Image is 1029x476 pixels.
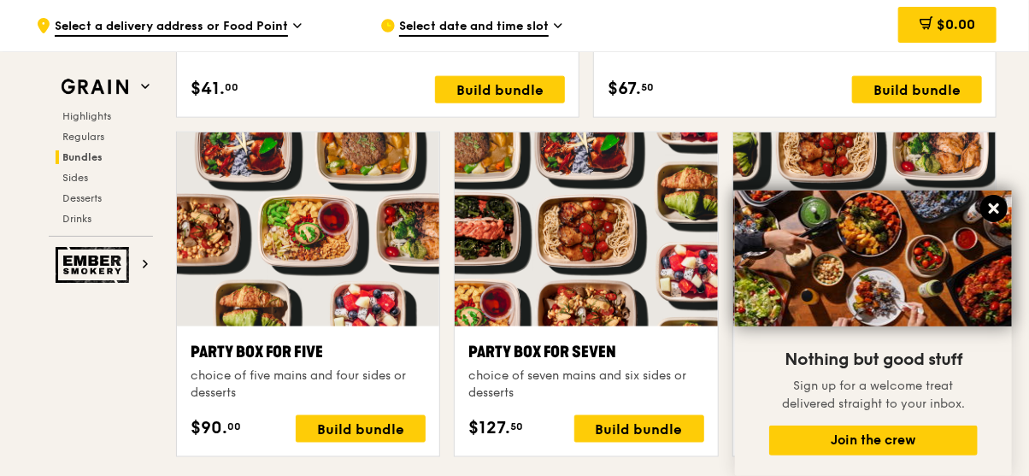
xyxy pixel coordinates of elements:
[574,415,704,443] div: Build bundle
[62,213,91,225] span: Drinks
[191,367,426,402] div: choice of five mains and four sides or desserts
[62,151,103,163] span: Bundles
[641,80,654,94] span: 50
[56,72,134,103] img: Grain web logo
[468,340,703,364] div: Party Box for Seven
[608,76,641,102] span: $67.
[55,18,288,37] span: Select a delivery address or Food Point
[980,195,1008,222] button: Close
[769,426,978,455] button: Join the crew
[227,420,241,433] span: 00
[296,415,426,443] div: Build bundle
[62,192,102,204] span: Desserts
[510,420,523,433] span: 50
[62,110,111,122] span: Highlights
[191,415,227,441] span: $90.
[852,76,982,103] div: Build bundle
[782,379,965,411] span: Sign up for a welcome treat delivered straight to your inbox.
[56,247,134,283] img: Ember Smokery web logo
[191,340,426,364] div: Party Box for Five
[225,80,238,94] span: 00
[468,367,703,402] div: choice of seven mains and six sides or desserts
[937,16,975,32] span: $0.00
[785,350,962,370] span: Nothing but good stuff
[435,76,565,103] div: Build bundle
[735,191,1012,326] img: DSC07876-Edit02-Large.jpeg
[191,76,225,102] span: $41.
[62,172,88,184] span: Sides
[62,131,104,143] span: Regulars
[399,18,549,37] span: Select date and time slot
[468,415,510,441] span: $127.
